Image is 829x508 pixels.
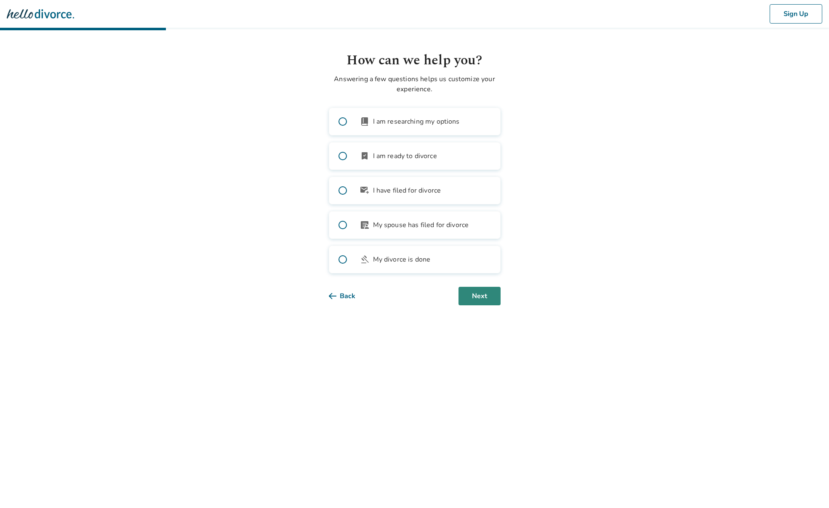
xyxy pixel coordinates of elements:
span: I am researching my options [373,116,460,127]
span: My spouse has filed for divorce [373,220,469,230]
span: bookmark_check [360,151,370,161]
span: I am ready to divorce [373,151,437,161]
img: Hello Divorce Logo [7,5,74,22]
span: I have filed for divorce [373,185,441,196]
span: My divorce is done [373,254,431,265]
span: gavel [360,254,370,265]
p: Answering a few questions helps us customize your experience. [329,74,501,94]
button: Next [458,287,501,305]
h1: How can we help you? [329,50,501,71]
button: Sign Up [770,4,822,24]
span: book_2 [360,116,370,127]
span: article_person [360,220,370,230]
span: outgoing_mail [360,185,370,196]
button: Back [329,287,369,305]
